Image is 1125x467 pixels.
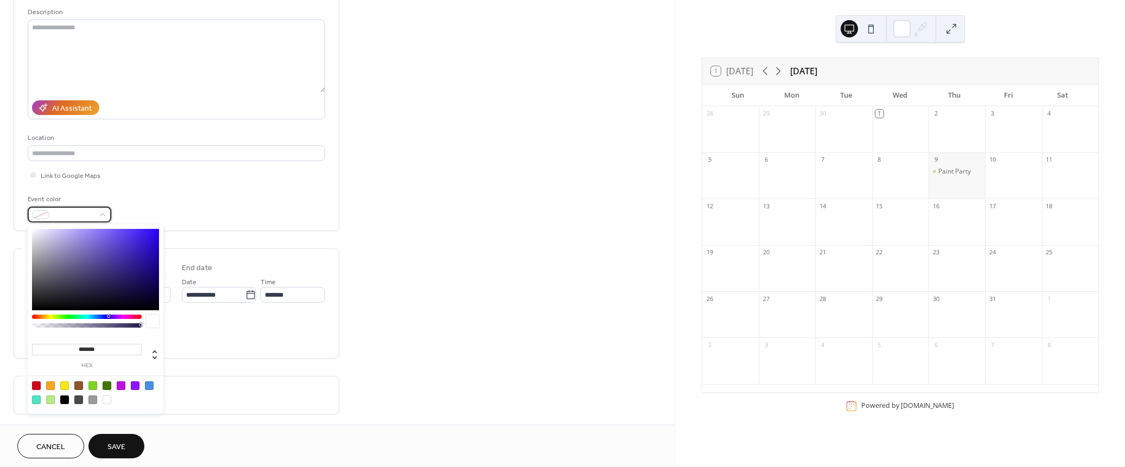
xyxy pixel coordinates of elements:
[260,277,276,288] span: Time
[103,395,111,404] div: #FFFFFF
[818,202,827,210] div: 14
[790,65,817,78] div: [DATE]
[988,110,996,118] div: 3
[131,381,139,390] div: #9013FE
[762,295,770,303] div: 27
[705,295,714,303] div: 26
[861,401,954,411] div: Powered by
[32,395,41,404] div: #50E3C2
[901,401,954,411] a: [DOMAIN_NAME]
[28,7,323,18] div: Description
[705,156,714,164] div: 5
[17,434,84,458] button: Cancel
[875,295,884,303] div: 29
[932,156,940,164] div: 9
[32,381,41,390] div: #D0021B
[88,434,144,458] button: Save
[52,103,92,114] div: AI Assistant
[762,156,770,164] div: 6
[762,202,770,210] div: 13
[818,341,827,349] div: 4
[988,341,996,349] div: 7
[41,170,100,182] span: Link to Google Maps
[28,194,109,205] div: Event color
[762,110,770,118] div: 29
[705,341,714,349] div: 2
[103,381,111,390] div: #417505
[818,156,827,164] div: 7
[711,85,765,106] div: Sun
[74,381,83,390] div: #8B572A
[932,110,940,118] div: 2
[705,248,714,257] div: 19
[145,381,154,390] div: #4A90E2
[932,295,940,303] div: 30
[875,341,884,349] div: 5
[32,100,99,115] button: AI Assistant
[875,202,884,210] div: 15
[818,295,827,303] div: 28
[988,156,996,164] div: 10
[765,85,819,106] div: Mon
[46,395,55,404] div: #B8E986
[982,85,1036,106] div: Fri
[875,156,884,164] div: 8
[819,85,873,106] div: Tue
[988,202,996,210] div: 17
[88,381,97,390] div: #7ED321
[117,381,125,390] div: #BD10E0
[46,381,55,390] div: #F5A623
[88,395,97,404] div: #9B9B9B
[107,442,125,453] span: Save
[60,395,69,404] div: #000000
[932,202,940,210] div: 16
[762,248,770,257] div: 20
[32,363,142,369] label: hex
[1035,85,1090,106] div: Sat
[1045,341,1053,349] div: 8
[929,167,985,176] div: Paint Party
[74,395,83,404] div: #4A4A4A
[873,85,927,106] div: Wed
[875,248,884,257] div: 22
[927,85,982,106] div: Thu
[932,248,940,257] div: 23
[1045,202,1053,210] div: 18
[875,110,884,118] div: 1
[988,248,996,257] div: 24
[932,341,940,349] div: 6
[762,341,770,349] div: 3
[1045,295,1053,303] div: 1
[705,202,714,210] div: 12
[938,167,971,176] div: Paint Party
[1045,156,1053,164] div: 11
[1045,110,1053,118] div: 4
[818,110,827,118] div: 30
[1045,248,1053,257] div: 25
[705,110,714,118] div: 28
[28,132,323,144] div: Location
[818,248,827,257] div: 21
[182,277,196,288] span: Date
[60,381,69,390] div: #F8E71C
[988,295,996,303] div: 31
[182,263,212,274] div: End date
[36,442,65,453] span: Cancel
